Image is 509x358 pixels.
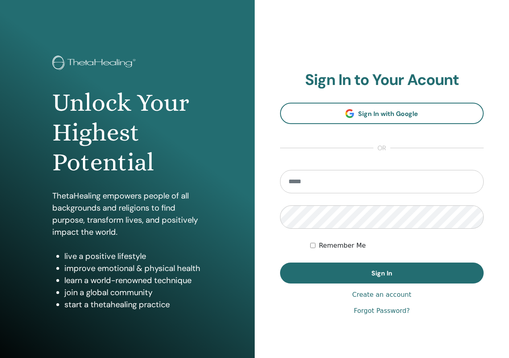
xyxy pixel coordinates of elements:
label: Remember Me [319,241,366,250]
a: Create an account [352,290,411,300]
p: ThetaHealing empowers people of all backgrounds and religions to find purpose, transform lives, a... [52,190,202,238]
a: Sign In with Google [280,103,484,124]
span: Sign In [371,269,392,277]
li: live a positive lifestyle [64,250,202,262]
li: start a thetahealing practice [64,298,202,310]
button: Sign In [280,263,484,284]
li: learn a world-renowned technique [64,274,202,286]
h1: Unlock Your Highest Potential [52,88,202,178]
h2: Sign In to Your Acount [280,71,484,89]
li: improve emotional & physical health [64,262,202,274]
span: Sign In with Google [358,110,418,118]
li: join a global community [64,286,202,298]
div: Keep me authenticated indefinitely or until I manually logout [310,241,484,250]
a: Forgot Password? [354,306,410,316]
span: or [373,143,390,153]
